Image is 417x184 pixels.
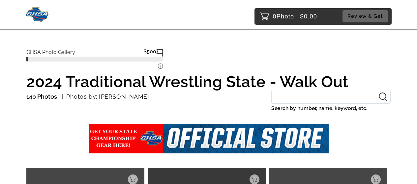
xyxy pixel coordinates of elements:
p: 140 Photos [26,92,57,102]
a: Review & Get [343,10,390,22]
p: 0 $0.00 [273,11,317,22]
p: $500 [143,49,156,57]
h1: 2024 Traditional Wrestling State - Walk Out [26,73,391,90]
button: Review & Get [343,10,388,22]
p: Photos by: [PERSON_NAME] [62,92,149,102]
img: Snapphound Logo [26,7,49,22]
span: | [297,13,299,20]
label: Search by number, name, keyword, etc. [271,104,391,113]
span: Photo [277,11,294,22]
img: ghsa%2Fevents%2Fgallery%2Fundefined%2F5fb9f561-abbd-4c28-b40d-30de1d9e5cda [89,124,329,153]
p: GHSA Photo Gallery [26,46,75,55]
tspan: ? [160,64,162,68]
